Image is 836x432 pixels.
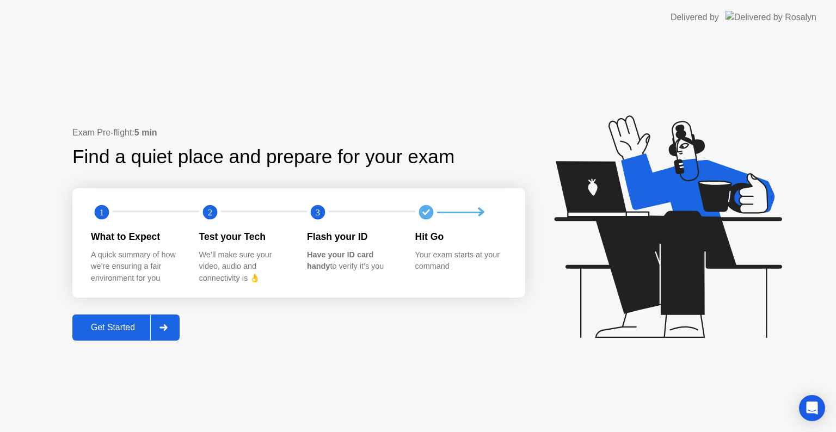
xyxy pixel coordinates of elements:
div: Hit Go [415,230,506,244]
div: Exam Pre-flight: [72,126,525,139]
div: Flash your ID [307,230,398,244]
img: Delivered by Rosalyn [726,11,816,23]
text: 1 [100,207,104,218]
div: Your exam starts at your command [415,249,506,273]
div: What to Expect [91,230,182,244]
b: Have your ID card handy [307,250,373,271]
text: 3 [316,207,320,218]
div: Get Started [76,323,150,332]
b: 5 min [134,128,157,137]
div: Delivered by [671,11,719,24]
div: to verify it’s you [307,249,398,273]
div: We’ll make sure your video, audio and connectivity is 👌 [199,249,290,285]
div: A quick summary of how we’re ensuring a fair environment for you [91,249,182,285]
div: Test your Tech [199,230,290,244]
div: Find a quiet place and prepare for your exam [72,143,456,171]
div: Open Intercom Messenger [799,395,825,421]
button: Get Started [72,314,180,341]
text: 2 [207,207,212,218]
